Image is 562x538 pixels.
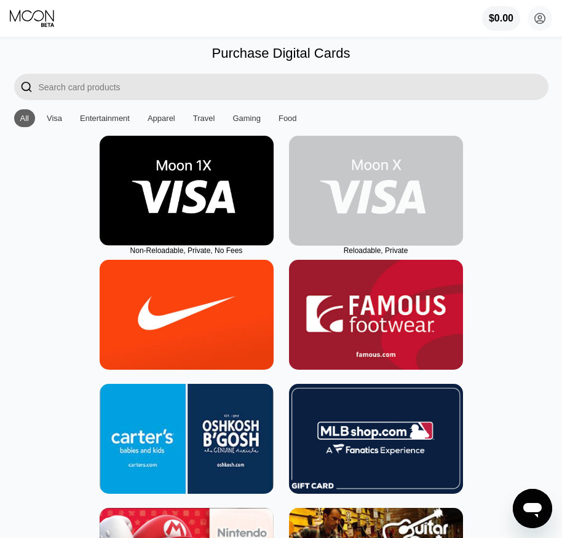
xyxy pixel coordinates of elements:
div: Food [272,109,303,127]
div: Visa [47,114,62,123]
div: Food [279,114,297,123]
iframe: Button to launch messaging window [513,489,552,528]
div: Gaming [232,114,261,123]
div: Entertainment [74,109,136,127]
div: All [14,109,35,127]
input: Search card products [39,74,548,100]
div: All [20,114,29,123]
div: Apparel [141,109,181,127]
div: Gaming [226,109,267,127]
div: Non-Reloadable, Private, No Fees [100,246,274,255]
div: Purchase Digital Cards [212,45,350,61]
div: Entertainment [80,114,130,123]
div: Reloadable, Private [289,246,463,255]
div:  [14,74,39,100]
div: $0.00 [482,6,520,31]
div: $0.00 [489,13,513,24]
div: Travel [187,109,221,127]
div: Apparel [148,114,175,123]
div: Travel [193,114,215,123]
div:  [20,80,33,94]
div: Visa [41,109,68,127]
